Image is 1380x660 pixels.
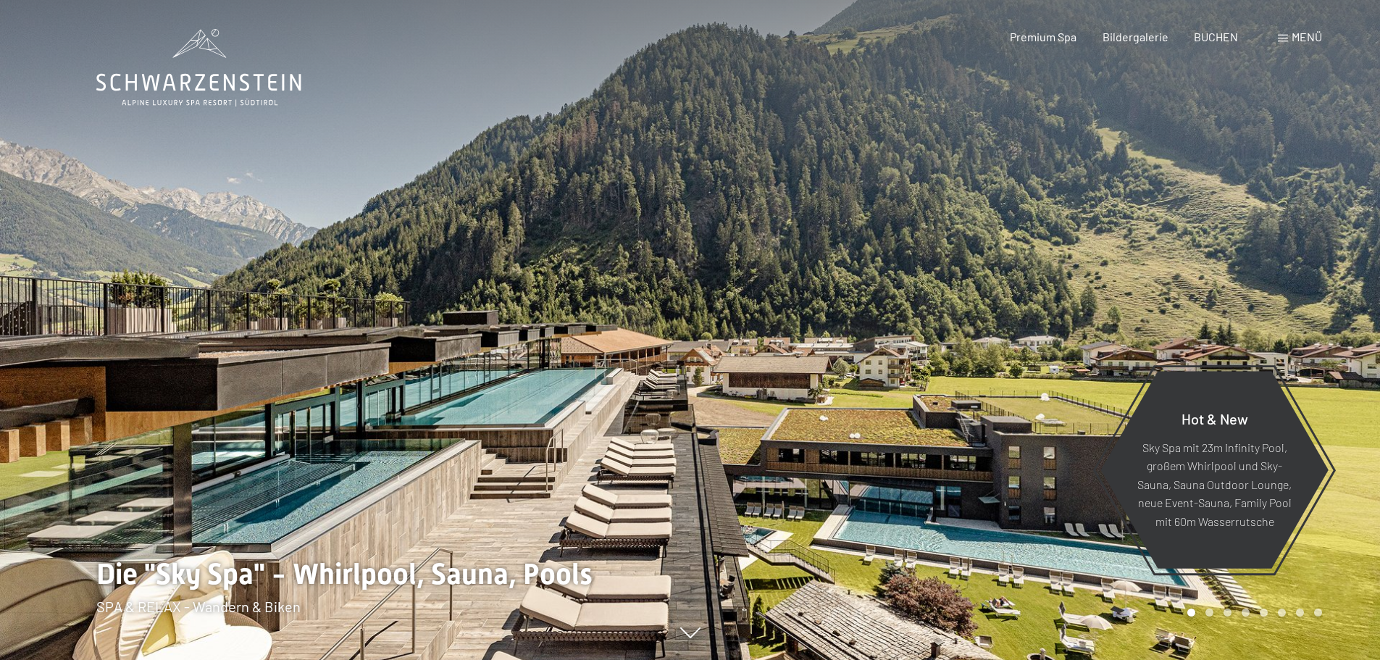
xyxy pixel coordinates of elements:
a: Bildergalerie [1103,30,1168,43]
div: Carousel Page 8 [1314,609,1322,617]
div: Carousel Page 1 (Current Slide) [1187,609,1195,617]
a: Hot & New Sky Spa mit 23m Infinity Pool, großem Whirlpool und Sky-Sauna, Sauna Outdoor Lounge, ne... [1100,370,1329,569]
a: Premium Spa [1010,30,1076,43]
div: Carousel Page 3 [1224,609,1231,617]
div: Carousel Page 4 [1242,609,1250,617]
span: Menü [1292,30,1322,43]
div: Carousel Page 2 [1205,609,1213,617]
div: Carousel Page 6 [1278,609,1286,617]
p: Sky Spa mit 23m Infinity Pool, großem Whirlpool und Sky-Sauna, Sauna Outdoor Lounge, neue Event-S... [1136,438,1293,530]
div: Carousel Page 7 [1296,609,1304,617]
div: Carousel Pagination [1182,609,1322,617]
div: Carousel Page 5 [1260,609,1268,617]
span: Hot & New [1182,409,1248,427]
a: BUCHEN [1194,30,1238,43]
